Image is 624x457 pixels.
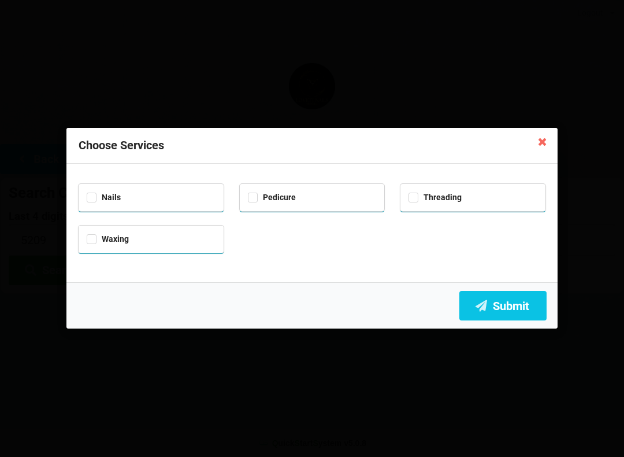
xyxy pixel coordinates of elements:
[87,234,129,244] label: Waxing
[248,193,296,202] label: Pedicure
[408,193,462,202] label: Threading
[66,128,558,164] div: Choose Services
[87,193,121,202] label: Nails
[459,291,547,320] button: Submit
